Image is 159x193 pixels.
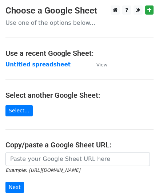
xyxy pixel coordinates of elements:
h4: Copy/paste a Google Sheet URL: [5,140,154,149]
small: View [96,62,107,67]
a: View [89,61,107,68]
input: Next [5,182,24,193]
h4: Select another Google Sheet: [5,91,154,100]
h4: Use a recent Google Sheet: [5,49,154,58]
a: Select... [5,105,33,116]
small: Example: [URL][DOMAIN_NAME] [5,167,80,173]
a: Untitled spreadsheet [5,61,71,68]
input: Paste your Google Sheet URL here [5,152,150,166]
h3: Choose a Google Sheet [5,5,154,16]
p: Use one of the options below... [5,19,154,27]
